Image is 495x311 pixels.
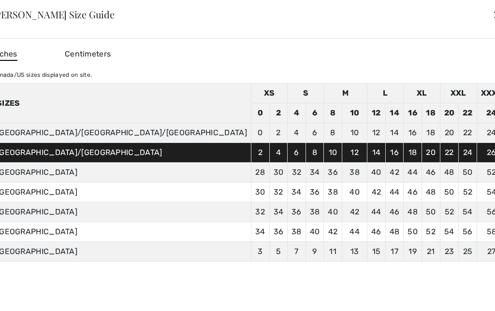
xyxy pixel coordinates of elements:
td: 25 [459,242,477,262]
td: 2 [269,103,288,123]
td: 12 [342,143,367,163]
td: 4 [288,123,306,143]
td: L [367,84,404,103]
td: 38 [306,202,324,222]
td: 22 [440,143,459,163]
td: 15 [367,242,386,262]
td: 34 [306,163,324,183]
td: 14 [385,103,404,123]
td: 5 [269,242,288,262]
td: 8 [324,123,342,143]
td: M [324,84,367,103]
td: 20 [422,143,440,163]
td: 44 [385,183,404,202]
td: 46 [404,183,422,202]
td: 19 [404,242,422,262]
td: 17 [385,242,404,262]
td: 6 [306,103,324,123]
td: 2 [269,123,288,143]
td: 42 [342,202,367,222]
td: 0 [251,103,269,123]
td: 50 [404,222,422,242]
td: 36 [269,222,288,242]
td: 38 [342,163,367,183]
td: 8 [306,143,324,163]
td: 46 [367,222,386,242]
td: 50 [440,183,459,202]
td: 30 [251,183,269,202]
td: 50 [422,202,440,222]
td: 46 [422,163,440,183]
td: 16 [385,143,404,163]
td: 3 [251,242,269,262]
td: 36 [306,183,324,202]
td: XL [404,84,440,103]
td: S [288,84,324,103]
td: 0 [251,123,269,143]
td: 14 [385,123,404,143]
td: 10 [342,103,367,123]
td: 23 [440,242,459,262]
td: 22 [459,103,477,123]
td: 54 [459,202,477,222]
td: 20 [440,123,459,143]
td: 18 [404,143,422,163]
td: 46 [385,202,404,222]
span: Centimeters [65,49,111,58]
td: 44 [367,202,386,222]
td: 21 [422,242,440,262]
td: XXL [440,84,477,103]
td: 40 [306,222,324,242]
td: 50 [459,163,477,183]
td: 52 [440,202,459,222]
td: 52 [422,222,440,242]
td: 14 [367,143,386,163]
td: 36 [288,202,306,222]
td: 48 [404,202,422,222]
td: 13 [342,242,367,262]
td: 48 [422,183,440,202]
td: 8 [324,103,342,123]
td: 16 [404,123,422,143]
td: 28 [251,163,269,183]
td: 40 [342,183,367,202]
td: 22 [459,123,477,143]
td: 11 [324,242,342,262]
td: 40 [324,202,342,222]
td: 4 [288,103,306,123]
td: 6 [288,143,306,163]
td: 24 [459,143,477,163]
td: 42 [367,183,386,202]
td: 9 [306,242,324,262]
td: 42 [385,163,404,183]
td: 6 [306,123,324,143]
td: 42 [324,222,342,242]
td: 52 [459,183,477,202]
td: 44 [404,163,422,183]
td: 20 [440,103,459,123]
td: 38 [288,222,306,242]
td: 12 [367,103,386,123]
td: 56 [459,222,477,242]
td: 32 [251,202,269,222]
td: 2 [251,143,269,163]
td: 16 [404,103,422,123]
td: 4 [269,143,288,163]
td: 32 [269,183,288,202]
td: 30 [269,163,288,183]
td: 34 [269,202,288,222]
td: 34 [251,222,269,242]
td: 10 [324,143,342,163]
td: 38 [324,183,342,202]
td: 18 [422,103,440,123]
td: 54 [440,222,459,242]
td: 32 [288,163,306,183]
td: 7 [288,242,306,262]
td: 48 [385,222,404,242]
td: 12 [367,123,386,143]
td: 36 [324,163,342,183]
td: XS [251,84,287,103]
td: 10 [342,123,367,143]
td: 44 [342,222,367,242]
td: 48 [440,163,459,183]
